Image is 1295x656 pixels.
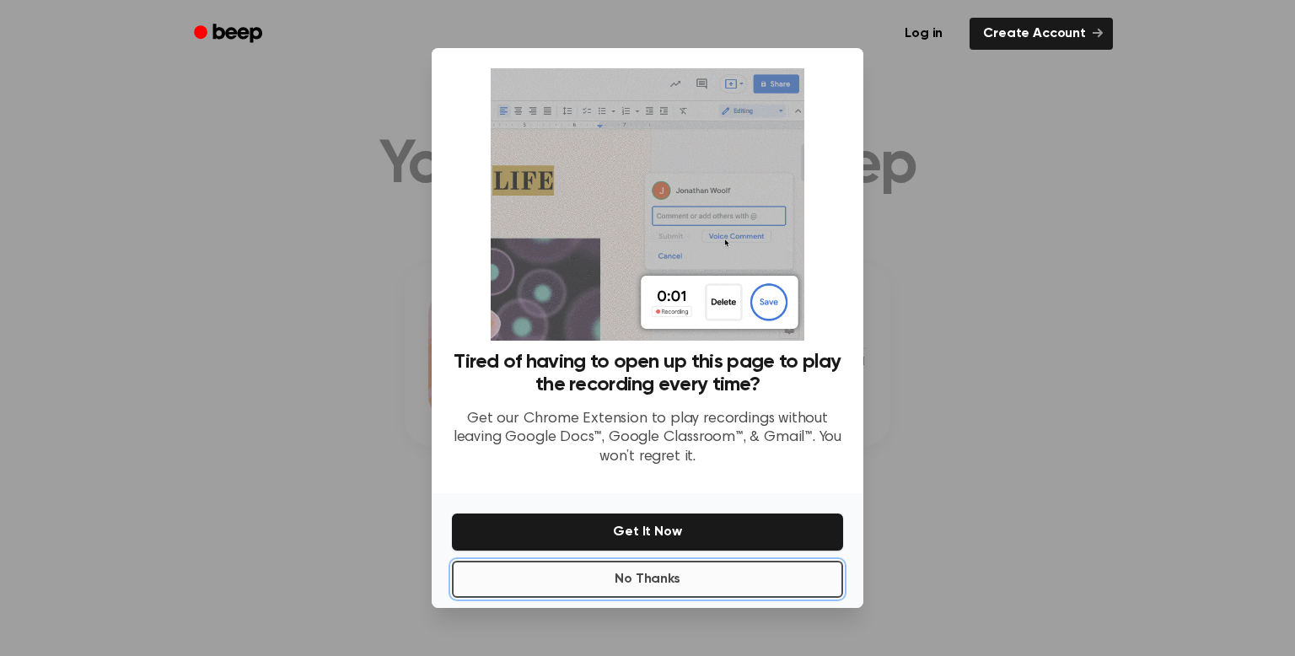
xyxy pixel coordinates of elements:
a: Log in [888,14,959,53]
button: Get It Now [452,514,843,551]
a: Beep [182,18,277,51]
a: Create Account [970,18,1113,50]
button: No Thanks [452,561,843,598]
p: Get our Chrome Extension to play recordings without leaving Google Docs™, Google Classroom™, & Gm... [452,410,843,467]
h3: Tired of having to open up this page to play the recording every time? [452,351,843,396]
img: Beep extension in action [491,68,803,341]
